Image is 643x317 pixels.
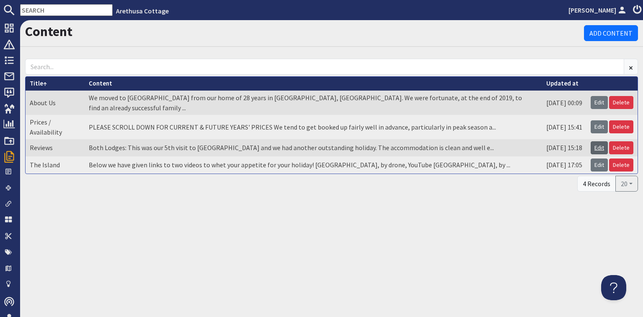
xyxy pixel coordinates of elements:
[609,96,633,109] a: Delete
[542,139,586,156] td: [DATE] 15:18
[601,275,626,300] iframe: Toggle Customer Support
[26,91,85,115] td: About Us
[591,141,608,154] a: Edit
[25,23,72,40] a: Content
[85,115,542,139] td: PLEASE SCROLL DOWN FOR CURRENT & FUTURE YEARS' PRICES We tend to get booked up fairly well in adv...
[26,139,85,156] td: Reviews
[591,120,608,133] a: Edit
[568,5,628,15] a: [PERSON_NAME]
[609,158,633,171] a: Delete
[577,176,616,192] div: 4 Records
[609,141,633,154] a: Delete
[85,91,542,115] td: We moved to [GEOGRAPHIC_DATA] from our home of 28 years in [GEOGRAPHIC_DATA], [GEOGRAPHIC_DATA]. ...
[20,4,113,16] input: SEARCH
[584,25,638,41] a: Add Content
[591,96,608,109] a: Edit
[25,59,624,75] input: Search...
[85,139,542,156] td: Both Lodges: This was our 5th visit to [GEOGRAPHIC_DATA] and we had another outstanding holiday. ...
[85,77,542,91] th: Content
[542,115,586,139] td: [DATE] 15:41
[542,156,586,174] td: [DATE] 17:05
[591,158,608,171] a: Edit
[26,156,85,174] td: The Island
[30,79,47,87] a: Title
[26,115,85,139] td: Prices / Availability
[85,156,542,174] td: Below we have given links to two videos to whet your appetite for your holiday! [GEOGRAPHIC_DATA]...
[542,91,586,115] td: [DATE] 00:09
[116,7,169,15] a: Arethusa Cottage
[615,176,638,192] button: 20
[609,120,633,133] a: Delete
[546,79,579,87] a: Updated at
